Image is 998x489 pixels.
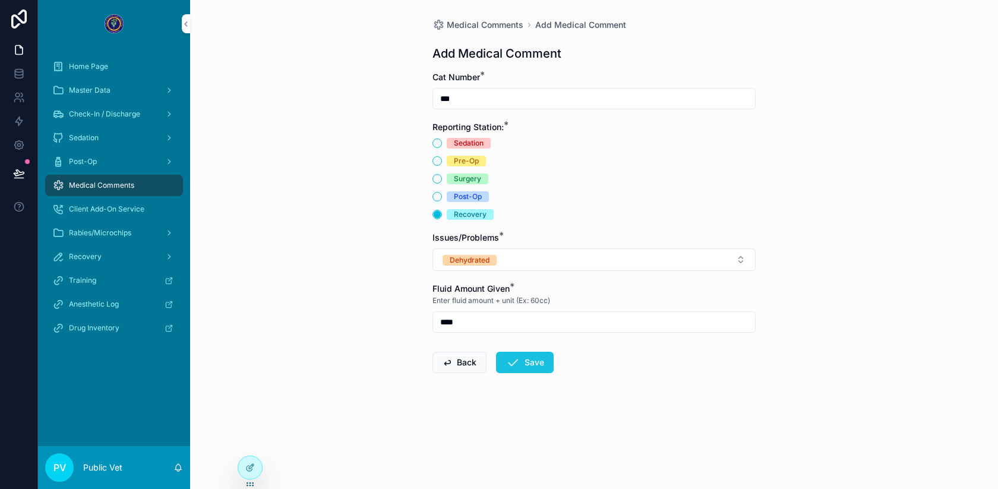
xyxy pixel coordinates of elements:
[38,48,190,354] div: scrollable content
[69,62,108,71] span: Home Page
[45,151,183,172] a: Post-Op
[432,352,487,373] button: Back
[443,254,497,266] button: Unselect DEHYDRATED
[69,86,110,95] span: Master Data
[69,133,99,143] span: Sedation
[432,45,561,62] h1: Add Medical Comment
[69,323,119,333] span: Drug Inventory
[432,232,499,242] span: Issues/Problems
[496,352,554,373] button: Save
[45,317,183,339] a: Drug Inventory
[432,283,510,294] span: Fluid Amount Given
[447,19,523,31] span: Medical Comments
[432,296,550,305] span: Enter fluid amount + unit (Ex: 60cc)
[45,294,183,315] a: Anesthetic Log
[69,228,131,238] span: Rabies/Microchips
[450,255,489,266] div: Dehydrated
[454,173,481,184] div: Surgery
[53,460,66,475] span: PV
[454,138,484,149] div: Sedation
[45,198,183,220] a: Client Add-On Service
[69,299,119,309] span: Anesthetic Log
[83,462,122,474] p: Public Vet
[69,181,134,190] span: Medical Comments
[45,175,183,196] a: Medical Comments
[45,270,183,291] a: Training
[535,19,626,31] a: Add Medical Comment
[69,252,102,261] span: Recovery
[45,56,183,77] a: Home Page
[45,103,183,125] a: Check-In / Discharge
[454,156,479,166] div: Pre-Op
[45,246,183,267] a: Recovery
[432,72,480,82] span: Cat Number
[432,122,504,132] span: Reporting Station:
[454,191,482,202] div: Post-Op
[454,209,487,220] div: Recovery
[45,127,183,149] a: Sedation
[432,248,756,271] button: Select Button
[69,157,97,166] span: Post-Op
[69,204,144,214] span: Client Add-On Service
[45,80,183,101] a: Master Data
[69,276,96,285] span: Training
[432,19,523,31] a: Medical Comments
[45,222,183,244] a: Rabies/Microchips
[69,109,140,119] span: Check-In / Discharge
[105,14,124,33] img: App logo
